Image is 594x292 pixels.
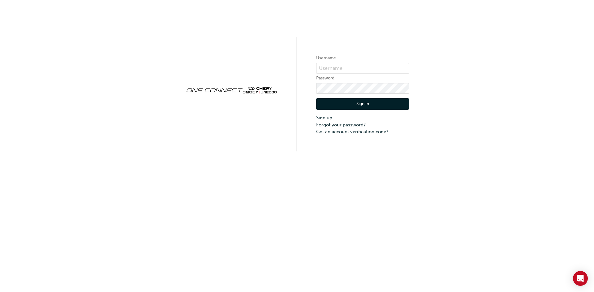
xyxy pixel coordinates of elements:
a: Forgot your password? [316,121,409,129]
label: Username [316,54,409,62]
input: Username [316,63,409,74]
a: Sign up [316,114,409,121]
button: Sign In [316,98,409,110]
div: Open Intercom Messenger [573,271,588,286]
img: oneconnect [185,82,278,98]
label: Password [316,74,409,82]
a: Got an account verification code? [316,128,409,135]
